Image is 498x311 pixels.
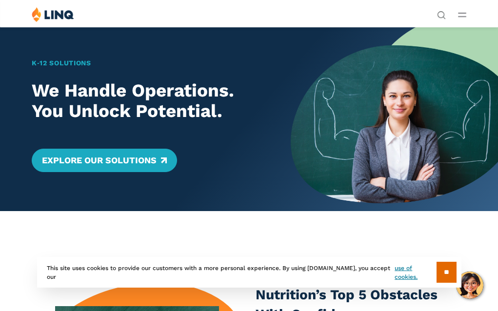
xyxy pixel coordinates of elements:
[437,10,446,19] button: Open Search Bar
[456,272,483,299] button: Hello, have a question? Let’s chat.
[37,257,461,288] div: This site uses cookies to provide our customers with a more personal experience. By using [DOMAIN...
[32,80,270,122] h2: We Handle Operations. You Unlock Potential.
[395,264,436,281] a: use of cookies.
[437,7,446,19] nav: Utility Navigation
[291,27,498,211] img: Home Banner
[32,58,270,68] h1: K‑12 Solutions
[458,9,466,20] button: Open Main Menu
[32,7,74,22] img: LINQ | K‑12 Software
[32,149,177,172] a: Explore Our Solutions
